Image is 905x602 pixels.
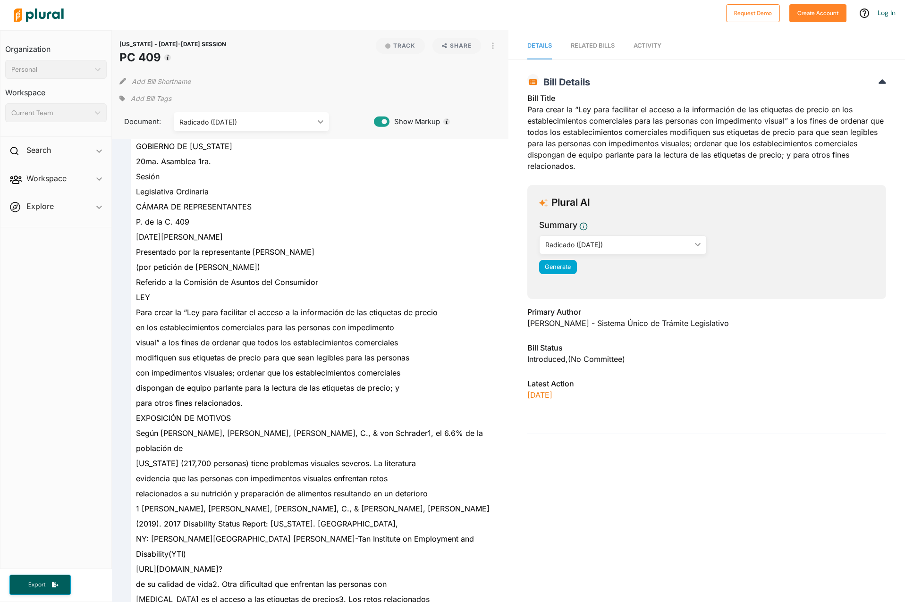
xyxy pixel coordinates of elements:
h3: Primary Author [527,306,886,318]
button: Add Bill Shortname [132,74,191,89]
p: [DATE] [527,389,886,401]
span: 1 [PERSON_NAME], [PERSON_NAME], [PERSON_NAME], C., & [PERSON_NAME], [PERSON_NAME] (2019). 2017 Di... [136,504,490,528]
a: Create Account [789,8,846,17]
span: Para crear la “Ley para facilitar el acceso a la información de las etiquetas de precio [136,308,438,317]
span: [URL][DOMAIN_NAME]? [136,564,222,574]
span: Activity [634,42,661,49]
span: NY: [PERSON_NAME][GEOGRAPHIC_DATA] [PERSON_NAME]-Tan Institute on Employment and Disability(YTI) [136,534,474,559]
span: de su calidad de vida2. Otra dificultad que enfrentan las personas con [136,579,387,589]
span: [US_STATE] - [DATE]-[DATE] SESSION [119,41,226,48]
span: en los establecimientos comerciales para las personas con impedimento [136,323,394,332]
span: LEY [136,293,150,302]
a: RELATED BILLS [571,33,615,59]
div: Add tags [119,92,171,106]
span: GOBIERNO DE [US_STATE] [136,142,232,151]
span: Export [22,581,52,589]
span: [DATE][PERSON_NAME] [136,232,223,242]
h3: Plural AI [551,197,590,209]
span: Bill Details [539,76,590,88]
button: Track [376,38,425,54]
h1: PC 409 [119,49,226,66]
h3: Summary [539,219,577,231]
button: Share [432,38,481,54]
span: dispongan de equipo parlante para la lectura de las etiquetas de precio; y [136,383,399,393]
h2: Search [26,145,51,155]
span: P. de la C. 409 [136,217,189,226]
div: Introduced , (no committee) [527,353,886,365]
button: Request Demo [726,4,780,22]
div: Radicado ([DATE]) [179,117,314,127]
div: Personal [11,65,91,75]
span: 20ma. Asamblea 1ra. [136,157,211,166]
a: Request Demo [726,8,780,17]
span: Presentado por la representante [PERSON_NAME] [136,247,314,257]
span: CÁMARA DE REPRESENTANTES [136,202,252,211]
span: relacionados a su nutrición y preparación de alimentos resultando en un deterioro [136,489,428,498]
span: evidencia que las personas con impedimentos visuales enfrentan retos [136,474,388,483]
div: RELATED BILLS [571,41,615,50]
span: para otros fines relacionados. [136,398,243,408]
span: Sesión [136,172,160,181]
span: Según [PERSON_NAME], [PERSON_NAME], [PERSON_NAME], C., & von Schrader1, el 6.6% de la población de [136,428,483,453]
span: Add Bill Tags [131,94,171,103]
button: Generate [539,260,577,274]
span: [US_STATE] (217,700 personas) tiene problemas visuales severos. La literatura [136,459,416,468]
button: Export [9,575,71,595]
span: Generate [545,263,571,270]
span: Legislativa Ordinaria [136,187,209,196]
span: (por petición de [PERSON_NAME]) [136,262,260,272]
h3: Organization [5,35,107,56]
span: Referido a la Comisión de Asuntos del Consumidor [136,277,318,287]
span: Show Markup [389,117,440,127]
button: Create Account [789,4,846,22]
div: Current Team [11,108,91,118]
div: Radicado ([DATE]) [545,240,691,250]
div: [PERSON_NAME] - Sistema Único de Trámite Legislativo [527,318,886,329]
span: EXPOSICIÓN DE MOTIVOS [136,413,231,423]
div: Para crear la “Ley para facilitar el acceso a la información de las etiquetas de precio en los es... [527,92,886,177]
span: modifiquen sus etiquetas de precio para que sean legibles para las personas [136,353,409,362]
a: Log In [878,8,896,17]
div: Tooltip anchor [442,117,451,126]
span: Details [527,42,552,49]
div: Tooltip anchor [163,53,172,62]
button: Share [429,38,485,54]
h3: Bill Title [527,92,886,104]
span: Document: [119,117,162,127]
span: con impedimentos visuales; ordenar que los establecimientos comerciales [136,368,400,377]
span: visual” a los fines de ordenar que todos los establecimientos comerciales [136,338,398,347]
a: Details [527,33,552,59]
h3: Bill Status [527,342,886,353]
h3: Workspace [5,79,107,100]
h3: Latest Action [527,378,886,389]
a: Activity [634,33,661,59]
